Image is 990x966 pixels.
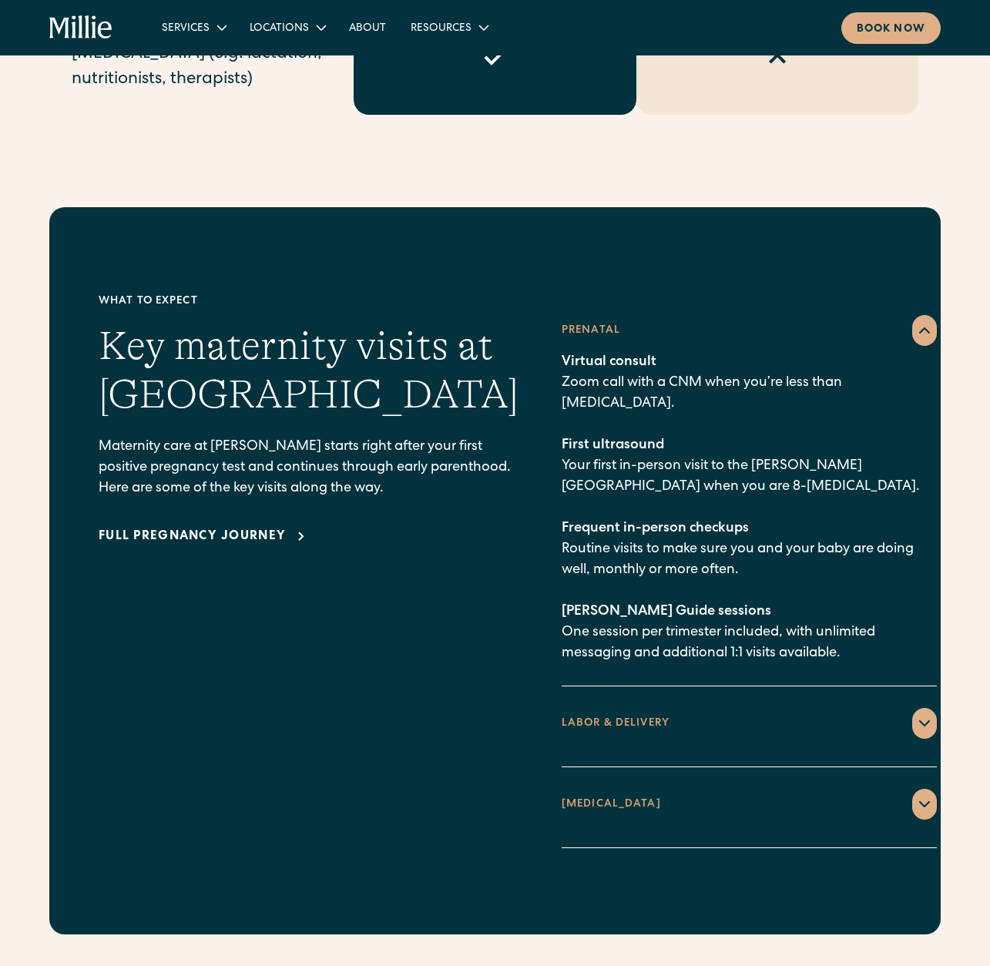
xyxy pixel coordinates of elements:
[562,438,664,452] span: First ultrasound
[237,15,337,40] div: Locations
[398,15,499,40] div: Resources
[857,22,925,38] div: Book now
[562,605,771,619] span: [PERSON_NAME] Guide sessions
[841,12,941,44] a: Book now
[250,21,309,37] div: Locations
[562,352,937,664] p: Zoom call with a CNM when you’re less than [MEDICAL_DATA]. Your first in-person visit to the [PER...
[99,293,518,310] div: What to expect
[337,15,398,40] a: About
[149,15,237,40] div: Services
[99,437,518,499] p: Maternity care at [PERSON_NAME] starts right after your first positive pregnancy test and continu...
[162,21,210,37] div: Services
[49,15,112,40] a: home
[562,797,661,813] div: [MEDICAL_DATA]
[562,716,670,732] div: LABOR & DELIVERY
[562,522,749,535] span: Frequent in-person checkups
[562,355,656,369] span: Virtual consult
[99,528,286,546] div: Full pregnancy journey
[562,323,620,339] div: Prenatal
[99,528,310,546] a: Full pregnancy journey
[99,322,518,418] h2: Key maternity visits at [GEOGRAPHIC_DATA]
[411,21,472,37] div: Resources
